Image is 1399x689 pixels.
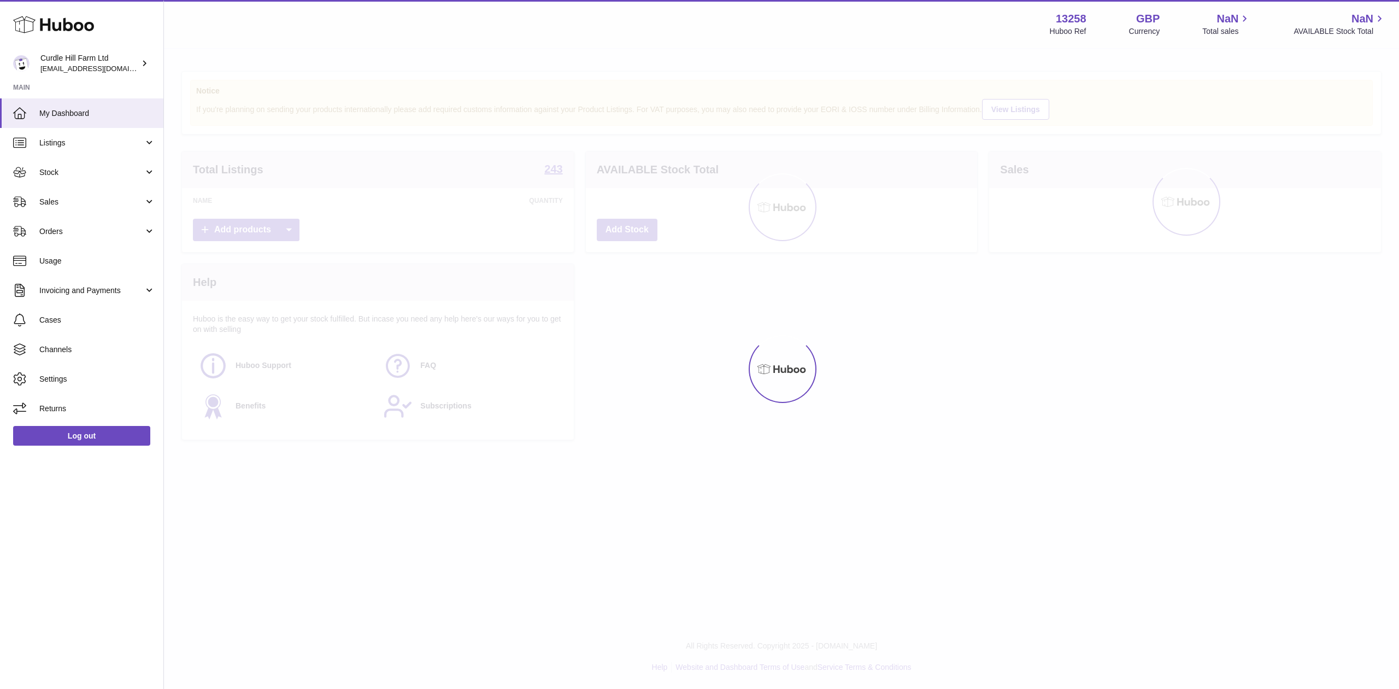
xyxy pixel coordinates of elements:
[1056,11,1086,26] strong: 13258
[39,108,155,119] span: My Dashboard
[13,426,150,446] a: Log out
[39,197,144,207] span: Sales
[39,138,144,148] span: Listings
[1202,11,1251,37] a: NaN Total sales
[13,55,30,72] img: internalAdmin-13258@internal.huboo.com
[1216,11,1238,26] span: NaN
[40,64,161,73] span: [EMAIL_ADDRESS][DOMAIN_NAME]
[39,404,155,414] span: Returns
[1050,26,1086,37] div: Huboo Ref
[39,315,155,325] span: Cases
[39,285,144,296] span: Invoicing and Payments
[1202,26,1251,37] span: Total sales
[1294,11,1386,37] a: NaN AVAILABLE Stock Total
[39,256,155,266] span: Usage
[39,226,144,237] span: Orders
[1294,26,1386,37] span: AVAILABLE Stock Total
[39,344,155,355] span: Channels
[1136,11,1160,26] strong: GBP
[39,374,155,384] span: Settings
[40,53,139,74] div: Curdle Hill Farm Ltd
[1129,26,1160,37] div: Currency
[39,167,144,178] span: Stock
[1351,11,1373,26] span: NaN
